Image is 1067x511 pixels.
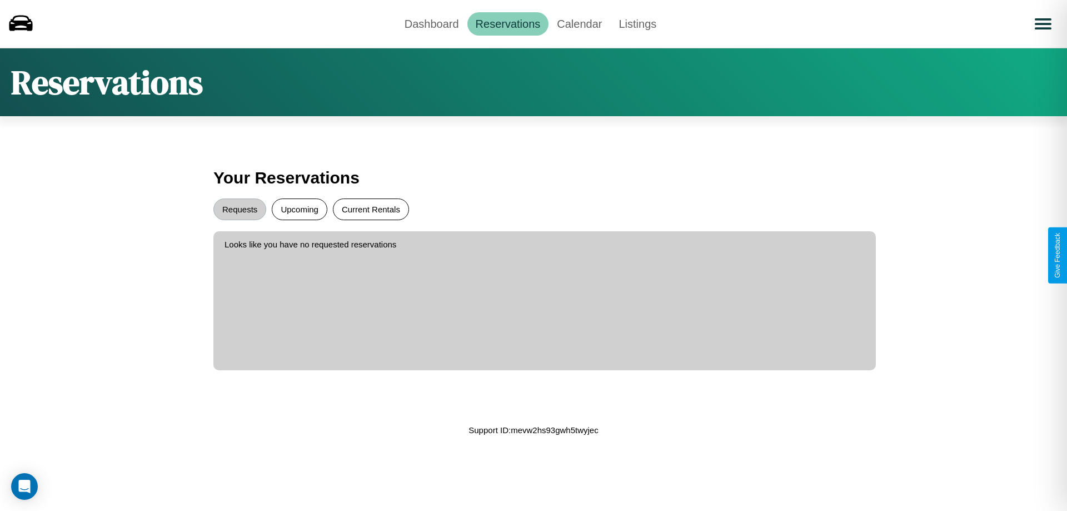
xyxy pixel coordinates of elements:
[610,12,665,36] a: Listings
[11,59,203,105] h1: Reservations
[11,473,38,500] div: Open Intercom Messenger
[467,12,549,36] a: Reservations
[1054,233,1061,278] div: Give Feedback
[225,237,865,252] p: Looks like you have no requested reservations
[272,199,327,220] button: Upcoming
[468,423,598,438] p: Support ID: mevw2hs93gwh5twyjec
[396,12,467,36] a: Dashboard
[1028,8,1059,39] button: Open menu
[549,12,610,36] a: Calendar
[213,199,266,220] button: Requests
[333,199,409,220] button: Current Rentals
[213,163,854,193] h3: Your Reservations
